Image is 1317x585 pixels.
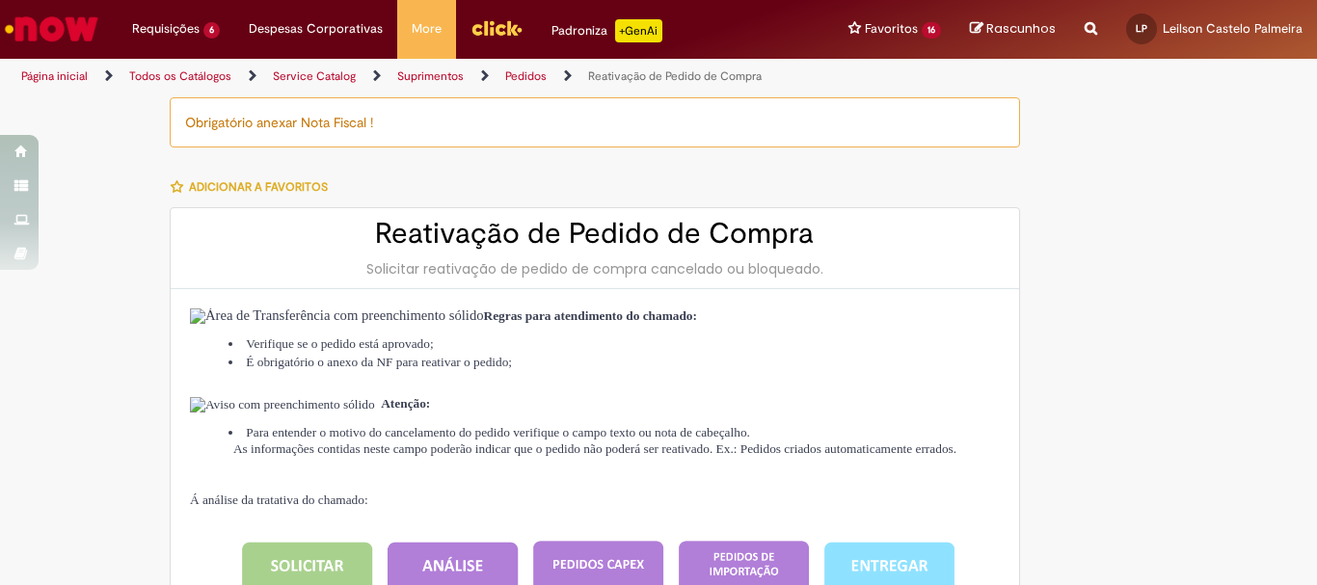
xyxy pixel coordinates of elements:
[14,59,864,94] ul: Trilhas de página
[1163,20,1303,37] span: Leilson Castelo Palmeira
[2,10,101,48] img: ServiceNow
[986,19,1056,38] span: Rascunhos
[190,259,1000,279] div: Solicitar reativação de pedido de compra cancelado ou bloqueado.
[170,97,1020,147] div: Obrigatório anexar Nota Fiscal !
[228,423,1000,441] li: Para entender o motivo do cancelamento do pedido verifique o campo texto ou nota de cabeçalho.
[615,19,662,42] p: +GenAi
[190,218,1000,250] h2: Reativação de Pedido de Compra
[190,492,368,507] span: Á análise da tratativa do chamado:
[228,353,1000,371] li: É obrigatório o anexo da NF para reativar o pedido;
[228,334,1000,353] li: Verifique se o pedido está aprovado;
[129,68,231,84] a: Todos os Catálogos
[170,167,338,207] button: Adicionar a Favoritos
[190,308,484,324] img: Área de Transferência com preenchimento sólido
[381,396,430,411] strong: Atenção:
[249,19,383,39] span: Despesas Corporativas
[588,68,762,84] a: Reativação de Pedido de Compra
[470,13,523,42] img: click_logo_yellow_360x200.png
[397,68,464,84] a: Suprimentos
[505,68,547,84] a: Pedidos
[1136,22,1147,35] span: LP
[233,441,956,456] span: As informações contidas neste campo poderão indicar que o pedido não poderá ser reativado. Ex.: P...
[922,22,941,39] span: 16
[484,308,697,323] strong: Regras para atendimento do chamado:
[189,179,328,195] span: Adicionar a Favoritos
[551,19,662,42] div: Padroniza
[865,19,918,39] span: Favoritos
[970,20,1056,39] a: Rascunhos
[190,397,375,412] img: Aviso com preenchimento sólido
[273,68,356,84] a: Service Catalog
[412,19,442,39] span: More
[132,19,200,39] span: Requisições
[21,68,88,84] a: Página inicial
[203,22,220,39] span: 6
